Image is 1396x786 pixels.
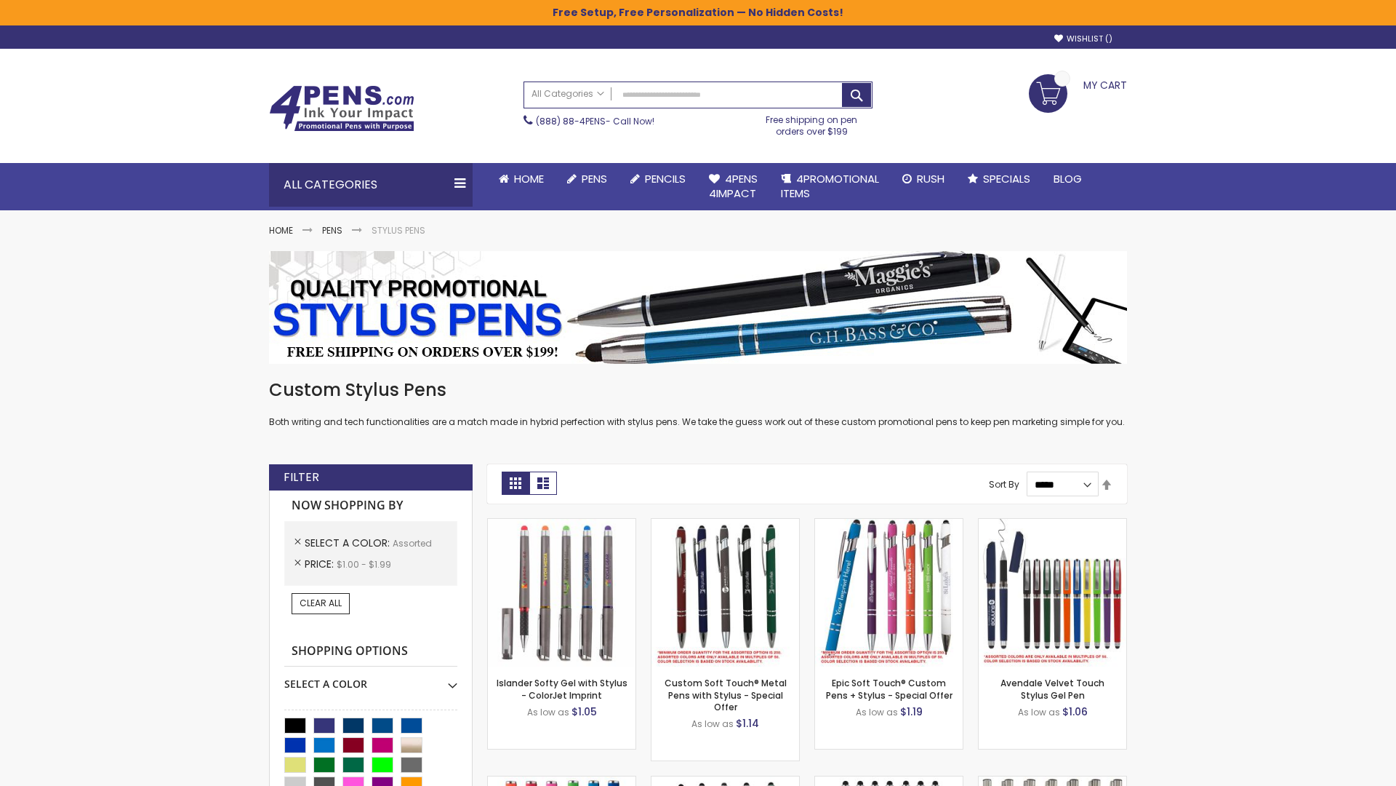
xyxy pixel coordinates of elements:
[527,706,569,718] span: As low as
[284,469,319,485] strong: Filter
[697,163,769,210] a: 4Pens4impact
[1018,706,1060,718] span: As low as
[269,85,414,132] img: 4Pens Custom Pens and Promotional Products
[582,171,607,186] span: Pens
[769,163,891,210] a: 4PROMOTIONALITEMS
[781,171,879,201] span: 4PROMOTIONAL ITEMS
[497,677,627,701] a: Islander Softy Gel with Stylus - ColorJet Imprint
[751,108,873,138] div: Free shipping on pen orders over $199
[502,472,529,495] strong: Grid
[372,224,425,237] strong: Stylus Pens
[269,378,1127,429] div: Both writing and tech functionalities are a match made in hybrid perfection with stylus pens. We ...
[514,171,544,186] span: Home
[956,163,1042,195] a: Specials
[269,224,293,237] a: Home
[284,667,457,691] div: Select A Color
[292,593,350,614] a: Clear All
[665,677,787,712] a: Custom Soft Touch® Metal Pens with Stylus - Special Offer
[815,518,963,531] a: 4P-MS8B-Assorted
[393,537,432,549] span: Assorted
[619,163,697,195] a: Pencils
[900,704,923,719] span: $1.19
[815,519,963,667] img: 4P-MS8B-Assorted
[524,82,611,106] a: All Categories
[284,491,457,521] strong: Now Shopping by
[531,88,604,100] span: All Categories
[917,171,944,186] span: Rush
[691,718,734,730] span: As low as
[269,251,1127,364] img: Stylus Pens
[487,163,555,195] a: Home
[571,704,597,719] span: $1.05
[536,115,654,127] span: - Call Now!
[555,163,619,195] a: Pens
[488,519,635,667] img: Islander Softy Gel with Stylus - ColorJet Imprint-Assorted
[1042,163,1094,195] a: Blog
[645,171,686,186] span: Pencils
[979,518,1126,531] a: Avendale Velvet Touch Stylus Gel Pen-Assorted
[305,557,337,571] span: Price
[651,518,799,531] a: Custom Soft Touch® Metal Pens with Stylus-Assorted
[488,518,635,531] a: Islander Softy Gel with Stylus - ColorJet Imprint-Assorted
[736,716,759,731] span: $1.14
[856,706,898,718] span: As low as
[891,163,956,195] a: Rush
[322,224,342,237] a: Pens
[1054,33,1112,44] a: Wishlist
[269,163,473,207] div: All Categories
[826,677,952,701] a: Epic Soft Touch® Custom Pens + Stylus - Special Offer
[300,597,342,609] span: Clear All
[989,478,1019,491] label: Sort By
[979,519,1126,667] img: Avendale Velvet Touch Stylus Gel Pen-Assorted
[1062,704,1088,719] span: $1.06
[651,519,799,667] img: Custom Soft Touch® Metal Pens with Stylus-Assorted
[1054,171,1082,186] span: Blog
[983,171,1030,186] span: Specials
[1000,677,1104,701] a: Avendale Velvet Touch Stylus Gel Pen
[709,171,758,201] span: 4Pens 4impact
[284,636,457,667] strong: Shopping Options
[305,536,393,550] span: Select A Color
[536,115,606,127] a: (888) 88-4PENS
[269,378,1127,402] h1: Custom Stylus Pens
[337,558,391,571] span: $1.00 - $1.99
